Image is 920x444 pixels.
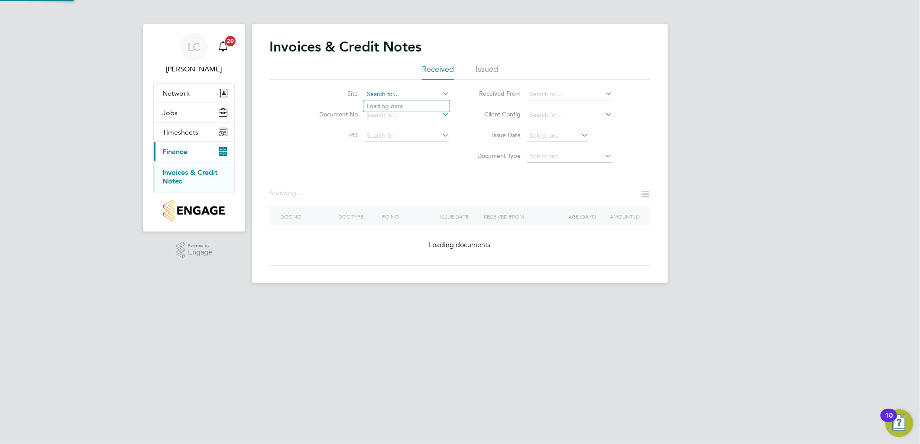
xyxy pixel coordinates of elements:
[471,152,521,160] label: Document Type
[154,161,234,193] div: Finance
[308,131,358,139] label: PO
[885,409,913,437] button: Open Resource Center, 10 new notifications
[471,110,521,118] label: Client Config
[527,88,612,100] input: Search for...
[153,200,235,221] a: Go to home page
[225,36,236,46] span: 20
[153,64,235,74] span: Luke Collins
[153,33,235,74] a: LC[PERSON_NAME]
[162,148,187,156] span: Finance
[214,33,232,61] a: 20
[154,142,234,161] button: Finance
[527,109,612,121] input: Search for...
[476,64,498,80] li: Issued
[364,109,449,121] input: Search for...
[269,38,421,55] h2: Invoices & Credit Notes
[363,100,450,112] li: Loading data
[422,64,454,80] li: Received
[364,88,449,100] input: Search for...
[162,168,217,185] a: Invoices & Credit Notes
[188,242,212,249] span: Powered by
[296,189,301,197] span: ...
[154,122,234,142] button: Timesheets
[471,90,521,97] label: Received From
[176,242,213,258] a: Powered byEngage
[308,110,358,118] label: Document No
[308,90,358,97] label: Site
[163,200,224,221] img: countryside-properties-logo-retina.png
[162,89,190,97] span: Network
[471,131,521,139] label: Issue Date
[143,24,245,232] nav: Main navigation
[269,189,303,198] div: Showing
[527,130,588,142] input: Select one
[188,41,201,52] span: LC
[885,415,893,427] div: 10
[364,130,449,142] input: Search for...
[154,103,234,122] button: Jobs
[154,84,234,103] button: Network
[188,249,212,256] span: Engage
[162,128,198,136] span: Timesheets
[527,151,612,163] input: Select one
[162,109,178,117] span: Jobs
